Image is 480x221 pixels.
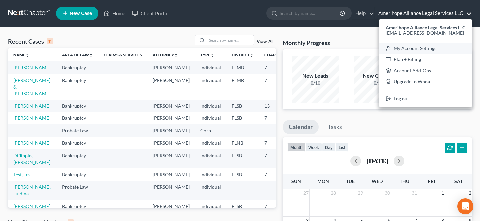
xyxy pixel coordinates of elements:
[372,178,383,184] span: Wed
[13,184,51,196] a: [PERSON_NAME], Luldina
[57,181,98,200] td: Probate Law
[366,157,388,164] h2: [DATE]
[346,178,355,184] span: Tue
[57,137,98,149] td: Bankruptcy
[13,52,29,57] a: Nameunfold_more
[147,200,195,212] td: [PERSON_NAME]
[195,168,226,181] td: Individual
[57,149,98,168] td: Bankruptcy
[226,74,259,100] td: FLMB
[13,65,50,70] a: [PERSON_NAME]
[259,137,292,149] td: 7
[147,112,195,124] td: [PERSON_NAME]
[207,35,254,45] input: Search by name...
[174,53,178,57] i: unfold_more
[226,200,259,212] td: FLSB
[25,53,29,57] i: unfold_more
[147,124,195,137] td: [PERSON_NAME]
[195,74,226,100] td: Individual
[264,52,287,57] a: Chapterunfold_more
[400,178,409,184] span: Thu
[147,100,195,112] td: [PERSON_NAME]
[428,178,435,184] span: Fri
[257,39,273,44] a: View All
[232,52,254,57] a: Districtunfold_more
[322,143,336,152] button: day
[100,7,129,19] a: Home
[384,189,391,197] span: 30
[379,19,472,107] div: Amerihope Alliance Legal Services LLC
[352,7,374,19] a: Help
[195,61,226,74] td: Individual
[379,76,472,88] a: Upgrade to Whoa
[386,25,465,30] strong: Amerihope Alliance Legal Services LLC
[303,189,309,197] span: 27
[305,143,322,152] button: week
[57,200,98,212] td: Bankruptcy
[454,178,463,184] span: Sat
[226,137,259,149] td: FLNB
[195,200,226,212] td: Individual
[280,7,341,19] input: Search by name...
[287,143,305,152] button: month
[147,149,195,168] td: [PERSON_NAME]
[379,93,472,104] a: Log out
[441,189,445,197] span: 1
[379,43,472,54] a: My Account Settings
[195,181,226,200] td: Individual
[226,168,259,181] td: FLSB
[386,30,464,36] span: [EMAIL_ADDRESS][DOMAIN_NAME]
[292,80,339,86] div: 0/10
[259,149,292,168] td: 7
[226,149,259,168] td: FLSB
[259,168,292,181] td: 7
[147,168,195,181] td: [PERSON_NAME]
[200,52,214,57] a: Typeunfold_more
[147,181,195,200] td: [PERSON_NAME]
[317,178,329,184] span: Mon
[13,140,50,146] a: [PERSON_NAME]
[283,120,319,134] a: Calendar
[98,48,147,61] th: Claims & Services
[468,189,472,197] span: 2
[283,39,330,47] h3: Monthly Progress
[153,52,178,57] a: Attorneyunfold_more
[129,7,172,19] a: Client Portal
[89,53,93,57] i: unfold_more
[147,137,195,149] td: [PERSON_NAME]
[259,112,292,124] td: 7
[250,53,254,57] i: unfold_more
[259,61,292,74] td: 7
[57,61,98,74] td: Bankruptcy
[226,61,259,74] td: FLMB
[13,172,32,177] a: Test, Test
[259,200,292,212] td: 7
[354,80,401,86] div: 0/1
[62,52,93,57] a: Area of Lawunfold_more
[13,115,50,121] a: [PERSON_NAME]
[291,178,301,184] span: Sun
[13,153,50,165] a: Diflippio, [PERSON_NAME]
[379,54,472,65] a: Plan + Billing
[411,189,418,197] span: 31
[195,124,226,137] td: Corp
[47,38,53,44] div: 11
[13,203,50,209] a: [PERSON_NAME]
[457,198,473,214] div: Open Intercom Messenger
[259,74,292,100] td: 7
[379,65,472,76] a: Account Add-Ons
[195,112,226,124] td: Individual
[375,7,472,19] a: Amerihope Alliance Legal Services LLC
[147,61,195,74] td: [PERSON_NAME]
[147,74,195,100] td: [PERSON_NAME]
[259,100,292,112] td: 13
[330,189,337,197] span: 28
[354,72,401,80] div: New Clients
[226,100,259,112] td: FLSB
[57,74,98,100] td: Bankruptcy
[57,100,98,112] td: Bankruptcy
[57,168,98,181] td: Bankruptcy
[13,103,50,109] a: [PERSON_NAME]
[226,112,259,124] td: FLSB
[322,120,348,134] a: Tasks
